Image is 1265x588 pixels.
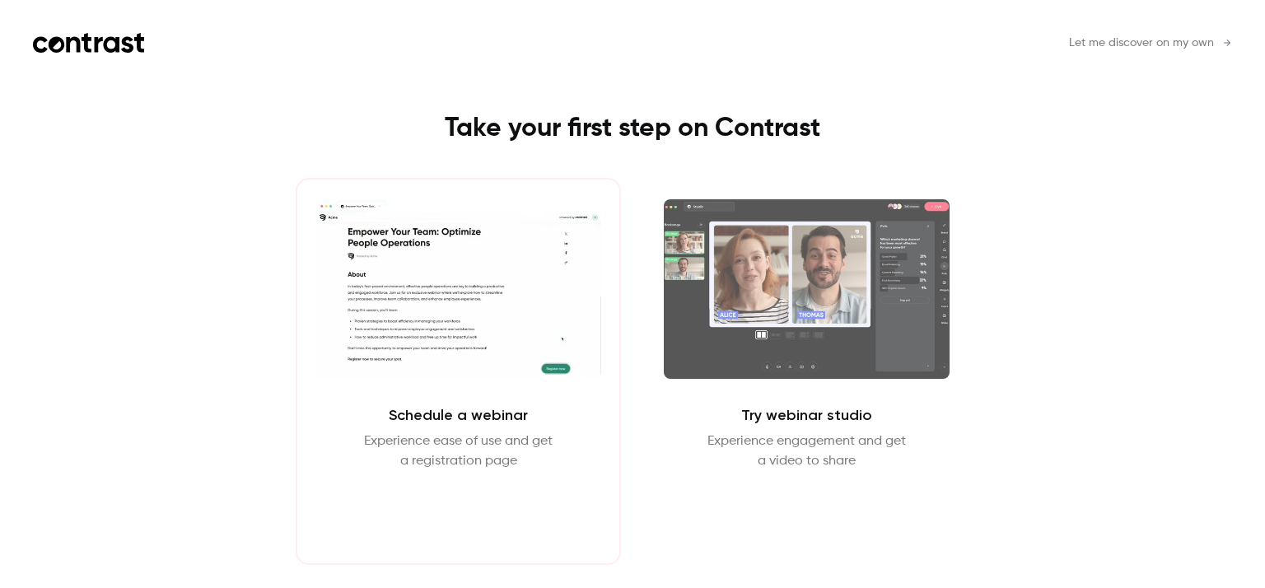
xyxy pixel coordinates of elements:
p: Experience engagement and get a video to share [707,432,906,471]
p: Experience ease of use and get a registration page [364,432,553,471]
h2: Schedule a webinar [389,405,528,425]
span: Let me discover on my own [1069,35,1214,52]
h2: Try webinar studio [741,405,872,425]
h1: Take your first step on Contrast [263,112,1002,145]
button: Schedule webinar [388,491,529,530]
